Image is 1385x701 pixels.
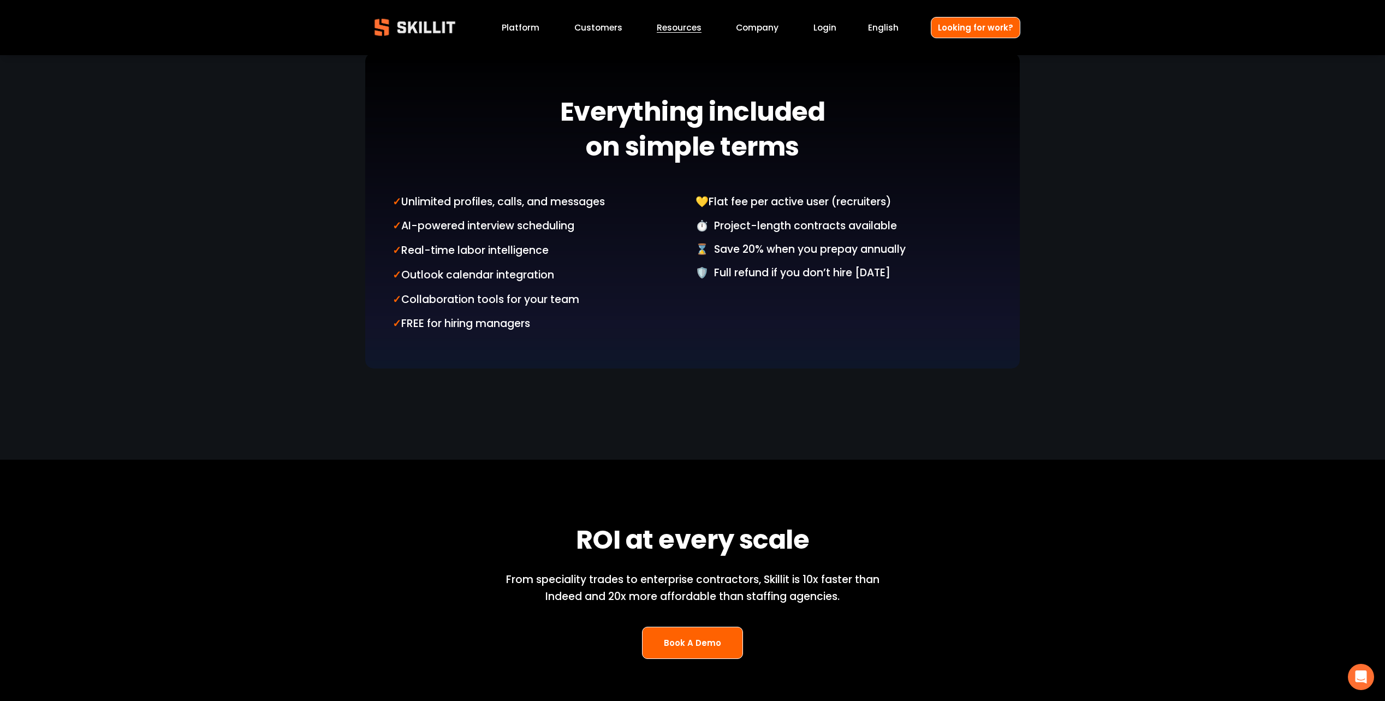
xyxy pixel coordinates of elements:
[574,20,622,35] a: Customers
[696,194,992,212] p: Flat fee per active user (recruiters)
[868,20,899,35] div: language picker
[393,267,401,285] strong: ✓
[393,267,689,285] p: Outlook calendar integration
[502,20,539,35] a: Platform
[696,194,709,212] strong: 💛
[393,316,689,334] p: FREE for hiring managers
[393,316,401,334] strong: ✓
[1348,664,1374,690] div: Open Intercom Messenger
[503,572,882,605] p: From speciality trades to enterprise contractors, Skillit is 10x faster than Indeed and 20x more ...
[393,292,401,310] strong: ✓
[393,218,401,236] strong: ✓
[696,265,992,282] p: 🛡️ Full refund if you don’t hire [DATE]
[393,218,689,236] p: AI-powered interview scheduling
[813,20,836,35] a: Login
[393,242,689,260] p: Real-time labor intelligence
[393,194,401,212] strong: ✓
[657,20,702,35] a: folder dropdown
[393,194,689,212] p: Unlimited profiles, calls, and messages
[657,21,702,34] span: Resources
[642,627,744,659] a: Book A Demo
[365,11,465,44] img: Skillit
[868,21,899,34] span: English
[696,241,992,258] p: ⌛️ Save 20% when you prepay annually
[560,92,825,171] strong: Everything included on simple terms
[696,218,992,235] p: ⏱️ Project-length contracts available
[393,292,689,310] p: Collaboration tools for your team
[393,242,401,260] strong: ✓
[736,20,778,35] a: Company
[931,17,1020,38] a: Looking for work?
[576,520,809,565] strong: ROI at every scale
